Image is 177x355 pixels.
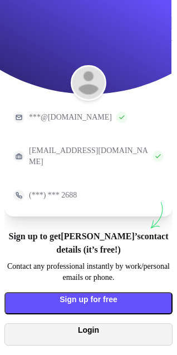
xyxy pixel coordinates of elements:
img: https://contactout.com/extension/app/static/media/login-work-icon.638a5007170bc45168077fde17b29a1... [13,151,24,162]
button: Login [4,323,173,346]
span: Sign up for free [9,295,168,314]
img: Pascal Magnien [71,65,106,101]
p: [EMAIL_ADDRESS][DOMAIN_NAME] [29,145,148,167]
img: https://contactout.com/extension/app/static/media/login-phone-icon.bacfcb865e29de816d437549d7f4cb... [13,190,24,201]
img: Check Icon [116,112,127,123]
p: ***@[DOMAIN_NAME] [29,112,112,123]
img: Check Icon [153,151,164,162]
p: Contact any professional instantly by work/personal emails or phone. [4,261,173,283]
button: Sign up for free [4,292,173,314]
img: https://contactout.com/extension/app/static/media/login-email-icon.f64bce713bb5cd1896fef81aa7b14a... [13,112,24,123]
span: Login [8,326,169,344]
h1: Sign up to get [PERSON_NAME]’s contact details (it’s free!) [4,230,173,257]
